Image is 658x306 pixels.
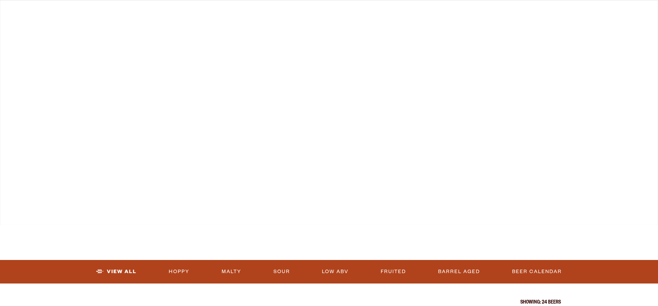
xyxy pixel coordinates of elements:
[435,264,483,280] a: Barrel Aged
[166,264,192,280] a: Hoppy
[271,264,293,280] a: Sour
[269,4,306,20] a: Winery
[376,9,416,14] span: Our Story
[219,264,244,280] a: Malty
[87,4,113,20] a: Beer
[91,9,108,14] span: Beer
[452,9,478,14] span: Impact
[140,4,187,20] a: Taprooms
[447,4,482,20] a: Impact
[319,264,351,280] a: Low ABV
[513,9,557,14] span: Beer Finder
[378,264,409,280] a: Fruited
[274,9,301,14] span: Winery
[372,4,420,20] a: Our Story
[98,300,561,306] p: Showing: 24 Beers
[93,264,139,280] a: View All
[509,4,562,20] a: Beer Finder
[144,9,182,14] span: Taprooms
[214,4,242,20] a: Gear
[218,9,237,14] span: Gear
[324,4,350,20] a: Odell Home
[509,264,565,280] a: Beer Calendar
